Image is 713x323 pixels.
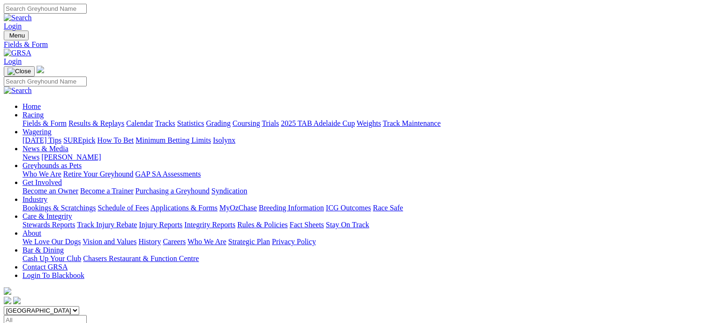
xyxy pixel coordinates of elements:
a: Industry [23,195,47,203]
a: Calendar [126,119,153,127]
a: About [23,229,41,237]
a: Track Maintenance [383,119,441,127]
a: News & Media [23,145,68,153]
a: [DATE] Tips [23,136,61,144]
a: Wagering [23,128,52,136]
a: Retire Your Greyhound [63,170,134,178]
a: Schedule of Fees [98,204,149,212]
a: Grading [206,119,231,127]
a: Stay On Track [326,221,369,229]
a: Login [4,22,22,30]
a: Purchasing a Greyhound [135,187,210,195]
a: [PERSON_NAME] [41,153,101,161]
input: Search [4,4,87,14]
input: Search [4,77,87,86]
a: Track Injury Rebate [77,221,137,229]
a: How To Bet [98,136,134,144]
a: Isolynx [213,136,235,144]
img: Search [4,14,32,22]
a: Become a Trainer [80,187,134,195]
a: Coursing [233,119,260,127]
a: Careers [163,238,186,246]
a: Fields & Form [4,40,709,49]
div: Racing [23,119,709,128]
img: logo-grsa-white.png [37,66,44,73]
a: Greyhounds as Pets [23,161,82,169]
img: twitter.svg [13,297,21,304]
a: Integrity Reports [184,221,235,229]
a: Become an Owner [23,187,78,195]
a: Privacy Policy [272,238,316,246]
a: GAP SA Assessments [135,170,201,178]
a: Vision and Values [83,238,136,246]
a: Weights [357,119,381,127]
a: Bookings & Scratchings [23,204,96,212]
img: logo-grsa-white.png [4,287,11,295]
a: We Love Our Dogs [23,238,81,246]
a: Bar & Dining [23,246,64,254]
span: Menu [9,32,25,39]
a: Login To Blackbook [23,271,84,279]
a: Tracks [155,119,175,127]
a: Strategic Plan [228,238,270,246]
img: GRSA [4,49,31,57]
div: Care & Integrity [23,221,709,229]
a: Fields & Form [23,119,67,127]
a: News [23,153,39,161]
img: Search [4,86,32,95]
a: History [138,238,161,246]
div: Industry [23,204,709,212]
a: Statistics [177,119,204,127]
a: Trials [262,119,279,127]
img: Close [8,68,31,75]
div: News & Media [23,153,709,161]
a: MyOzChase [219,204,257,212]
a: Get Involved [23,178,62,186]
img: facebook.svg [4,297,11,304]
a: Chasers Restaurant & Function Centre [83,254,199,262]
div: Wagering [23,136,709,145]
a: Syndication [211,187,247,195]
a: Fact Sheets [290,221,324,229]
button: Toggle navigation [4,66,35,77]
a: Rules & Policies [237,221,288,229]
div: Greyhounds as Pets [23,170,709,178]
button: Toggle navigation [4,31,29,40]
a: Race Safe [373,204,403,212]
a: Login [4,57,22,65]
a: Racing [23,111,44,119]
a: 2025 TAB Adelaide Cup [281,119,355,127]
a: Applications & Forms [150,204,218,212]
div: About [23,238,709,246]
a: Care & Integrity [23,212,72,220]
a: Who We Are [188,238,226,246]
a: Minimum Betting Limits [135,136,211,144]
a: Stewards Reports [23,221,75,229]
a: Injury Reports [139,221,182,229]
a: Cash Up Your Club [23,254,81,262]
a: Results & Replays [68,119,124,127]
a: Home [23,102,41,110]
div: Get Involved [23,187,709,195]
a: ICG Outcomes [326,204,371,212]
a: SUREpick [63,136,95,144]
a: Who We Are [23,170,61,178]
div: Bar & Dining [23,254,709,263]
a: Breeding Information [259,204,324,212]
a: Contact GRSA [23,263,68,271]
